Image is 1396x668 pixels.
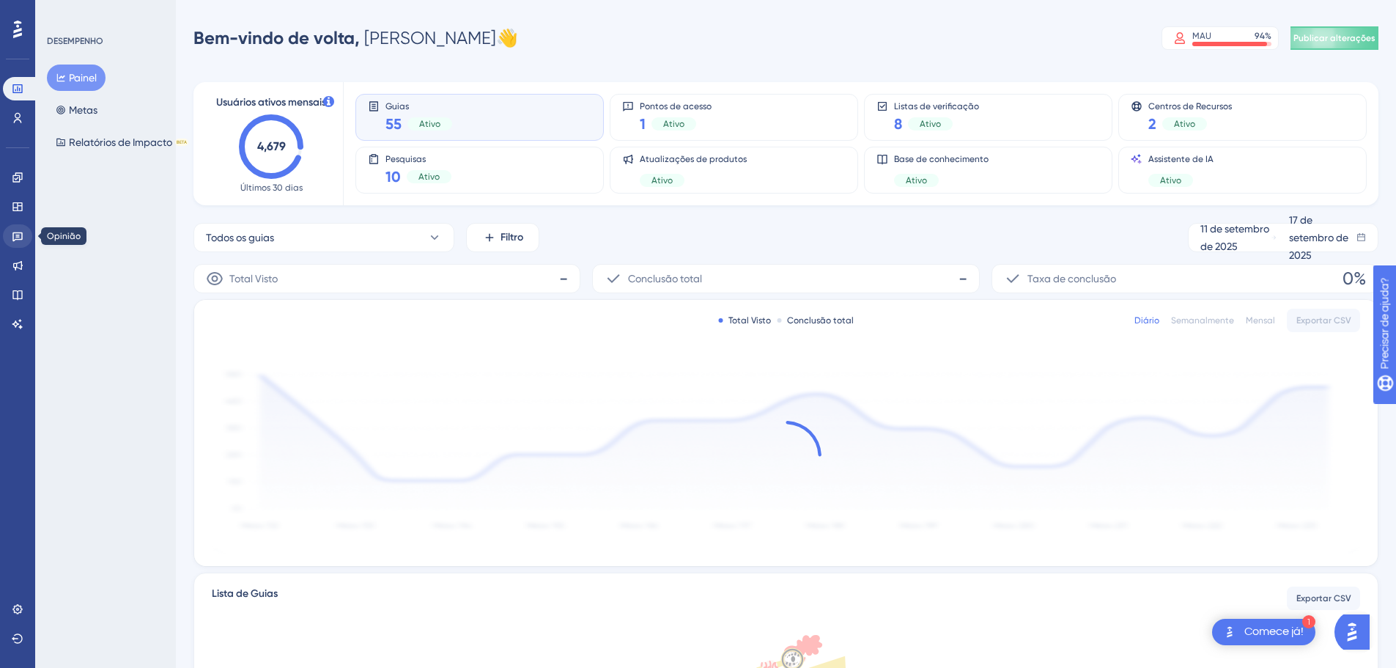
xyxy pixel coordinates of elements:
[728,315,771,326] font: Total Visto
[1287,309,1360,332] button: Exportar CSV
[212,587,278,600] font: Lista de Guias
[177,139,187,144] font: BETA
[418,172,440,182] font: Ativo
[1148,115,1156,133] font: 2
[1171,315,1234,326] font: Semanalmente
[628,273,702,285] font: Conclusão total
[501,231,523,243] font: Filtro
[906,175,927,186] font: Ativo
[466,223,539,252] button: Filtro
[894,115,902,133] font: 8
[1293,33,1375,43] font: Publicar alterações
[651,175,673,186] font: Ativo
[1296,315,1351,326] font: Exportar CSV
[1200,223,1269,252] font: 11 de setembro de 2025
[1343,268,1366,289] font: 0%
[640,115,646,133] font: 1
[385,115,402,133] font: 55
[47,65,106,91] button: Painel
[69,72,97,84] font: Painel
[47,36,103,46] font: DESEMPENHO
[47,129,197,155] button: Relatórios de ImpactoBETA
[1148,154,1214,164] font: Assistente de IA
[216,96,326,109] font: Usuários ativos mensais
[47,97,106,123] button: Metas
[1255,31,1265,41] font: 94
[385,154,426,164] font: Pesquisas
[1027,273,1116,285] font: Taxa de conclusão
[1296,593,1351,603] font: Exportar CSV
[559,268,568,289] font: -
[1212,619,1315,645] div: Abra a lista de verificação Comece!, módulos restantes: 1
[364,28,496,48] font: [PERSON_NAME]
[240,183,303,193] font: Últimos 30 dias
[69,136,172,148] font: Relatórios de Impacto
[257,139,286,153] text: 4,679
[385,101,409,111] font: Guias
[959,268,967,289] font: -
[1287,587,1360,610] button: Exportar CSV
[1221,623,1238,641] img: imagem-do-lançador-texto-alternativo
[229,273,278,285] font: Total Visto
[787,315,854,326] font: Conclusão total
[1192,31,1211,41] font: MAU
[385,168,401,186] font: 10
[419,119,440,129] font: Ativo
[1265,31,1271,41] font: %
[640,101,712,111] font: Pontos de acesso
[1289,214,1348,261] font: 17 de setembro de 2025
[1246,315,1275,326] font: Mensal
[1290,26,1378,50] button: Publicar alterações
[1160,175,1181,186] font: Ativo
[193,27,360,48] font: Bem-vindo de volta,
[894,101,979,111] font: Listas de verificação
[496,28,518,48] font: 👋
[894,154,989,164] font: Base de conhecimento
[1134,315,1159,326] font: Diário
[206,232,274,243] font: Todos os guias
[1244,625,1304,637] font: Comece já!
[663,119,684,129] font: Ativo
[1307,618,1311,626] font: 1
[1148,101,1232,111] font: Centros de Recursos
[640,154,747,164] font: Atualizações de produtos
[1334,610,1378,654] iframe: Iniciador do Assistente de IA do UserGuiding
[69,104,97,116] font: Metas
[1174,119,1195,129] font: Ativo
[34,7,126,18] font: Precisar de ajuda?
[920,119,941,129] font: Ativo
[193,223,454,252] button: Todos os guias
